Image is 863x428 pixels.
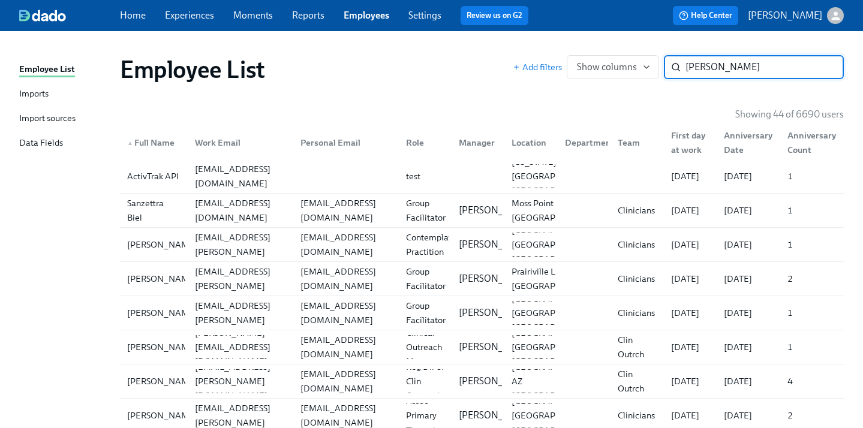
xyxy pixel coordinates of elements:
p: [PERSON_NAME] [459,340,533,354]
div: Import sources [19,111,76,126]
img: dado [19,10,66,22]
input: Search by name [685,55,844,79]
div: Role [396,131,449,155]
div: 1 [783,169,841,183]
div: [PERSON_NAME] [122,306,202,320]
div: test [401,169,449,183]
div: Manager [454,135,502,150]
div: [DATE] [719,203,778,218]
div: Data Fields [19,136,63,151]
a: [PERSON_NAME][PERSON_NAME][EMAIL_ADDRESS][PERSON_NAME][DOMAIN_NAME][EMAIL_ADDRESS][DOMAIN_NAME]Gr... [120,296,844,330]
div: Clinicians [613,306,661,320]
div: Role [401,135,449,150]
div: Clinical Outreach Manager [401,325,449,369]
button: Show columns [567,55,659,79]
div: [EMAIL_ADDRESS][DOMAIN_NAME] [296,264,396,293]
a: ActivTrak API[EMAIL_ADDRESS][DOMAIN_NAME]test[US_STATE] [GEOGRAPHIC_DATA] [GEOGRAPHIC_DATA][DATE]... [120,159,844,194]
span: ▲ [127,140,133,146]
div: Anniversary Count [778,131,841,155]
div: Clinicians [613,272,661,286]
div: [EMAIL_ADDRESS][DOMAIN_NAME] [190,196,291,225]
div: [GEOGRAPHIC_DATA] [GEOGRAPHIC_DATA] [GEOGRAPHIC_DATA] [507,223,605,266]
div: [EMAIL_ADDRESS][DOMAIN_NAME] [296,333,396,361]
a: Home [120,10,146,21]
div: Employee List [19,62,75,77]
div: [PERSON_NAME][PERSON_NAME][EMAIL_ADDRESS][PERSON_NAME][DOMAIN_NAME][EMAIL_ADDRESS][DOMAIN_NAME]Gr... [120,262,844,296]
div: [PERSON_NAME][PERSON_NAME][EMAIL_ADDRESS][PERSON_NAME][DOMAIN_NAME][EMAIL_ADDRESS][DOMAIN_NAME]Co... [120,228,844,261]
p: [PERSON_NAME] [459,238,533,251]
div: ▲Full Name [122,131,185,155]
span: Help Center [679,10,732,22]
div: [DATE] [719,374,778,388]
a: [PERSON_NAME][EMAIL_ADDRESS][PERSON_NAME][DOMAIN_NAME][EMAIL_ADDRESS][DOMAIN_NAME]Reg Dir of Clin... [120,364,844,399]
div: Team [613,135,661,150]
div: Work Email [190,135,291,150]
div: [DATE] [666,306,714,320]
div: [GEOGRAPHIC_DATA] [GEOGRAPHIC_DATA] [GEOGRAPHIC_DATA] [507,291,605,334]
div: Clinicians [613,203,661,218]
div: Anniversary Date [719,128,778,157]
div: 1 [783,237,841,252]
button: Review us on G2 [461,6,528,25]
div: Contemplative Practition [401,230,468,259]
div: Group Facilitator [401,196,450,225]
button: [PERSON_NAME] [748,7,844,24]
p: [PERSON_NAME] [459,306,533,320]
p: [PERSON_NAME] [748,9,822,22]
div: Clinicians [613,408,661,423]
a: Imports [19,87,110,102]
div: [PERSON_NAME][EMAIL_ADDRESS][PERSON_NAME][DOMAIN_NAME][EMAIL_ADDRESS][DOMAIN_NAME]Reg Dir of Clin... [120,364,844,398]
div: [PERSON_NAME] [122,272,202,286]
div: Sanzettra Biel [122,196,185,225]
div: 2 [783,272,841,286]
a: Reports [292,10,324,21]
div: Moss Point MS [GEOGRAPHIC_DATA] [507,196,605,225]
p: [PERSON_NAME] [459,272,533,285]
button: Add filters [513,61,562,73]
div: 2 [783,408,841,423]
div: [PERSON_NAME] [122,237,202,252]
div: Reg Dir of Clin Outreach [401,360,449,403]
div: Personal Email [296,135,396,150]
div: Clinicians [613,237,661,252]
a: Settings [408,10,441,21]
div: Imports [19,87,49,102]
div: [DATE] [719,237,778,252]
div: Team [608,131,661,155]
div: [GEOGRAPHIC_DATA] [GEOGRAPHIC_DATA] [GEOGRAPHIC_DATA] [507,325,605,369]
a: Employee List [19,62,110,77]
div: Clin Outrch [613,333,661,361]
a: Import sources [19,111,110,126]
div: [US_STATE] [GEOGRAPHIC_DATA] [GEOGRAPHIC_DATA] [507,155,605,198]
div: Department [560,135,620,150]
div: Full Name [122,135,185,150]
div: First day at work [661,131,714,155]
div: [EMAIL_ADDRESS][DOMAIN_NAME] [296,230,396,259]
div: [PERSON_NAME] [122,374,202,388]
a: Moments [233,10,273,21]
div: [EMAIL_ADDRESS][DOMAIN_NAME] [296,299,396,327]
div: [DATE] [719,306,778,320]
div: [PERSON_NAME][EMAIL_ADDRESS][PERSON_NAME][DOMAIN_NAME] [190,284,291,342]
div: [PERSON_NAME][EMAIL_ADDRESS][DOMAIN_NAME] [190,325,291,369]
a: Data Fields [19,136,110,151]
div: Clin Outrch [613,367,661,396]
div: [GEOGRAPHIC_DATA] AZ [GEOGRAPHIC_DATA] [507,360,605,403]
p: Showing 44 of 6690 users [735,108,844,121]
a: Employees [344,10,389,21]
div: [PERSON_NAME] [122,340,202,354]
div: Location [507,135,555,150]
div: [DATE] [666,237,714,252]
div: Personal Email [291,131,396,155]
div: [DATE] [719,340,778,354]
div: [DATE] [719,169,778,183]
div: Department [555,131,608,155]
div: Manager [449,131,502,155]
a: Experiences [165,10,214,21]
div: 4 [783,374,841,388]
div: [PERSON_NAME][EMAIL_ADDRESS][PERSON_NAME][DOMAIN_NAME] [190,250,291,308]
a: [PERSON_NAME][PERSON_NAME][EMAIL_ADDRESS][DOMAIN_NAME][EMAIL_ADDRESS][DOMAIN_NAME]Clinical Outrea... [120,330,844,364]
span: Show columns [577,61,649,73]
a: Review us on G2 [467,10,522,22]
